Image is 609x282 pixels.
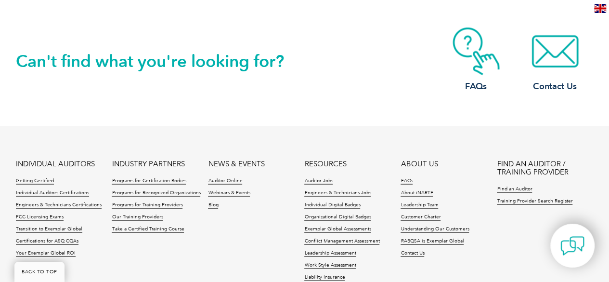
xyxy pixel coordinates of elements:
[16,177,54,184] a: Getting Certified
[16,160,95,168] a: INDIVIDUAL AUDITORS
[594,4,606,13] img: en
[401,189,433,196] a: About iNARTE
[16,238,78,244] a: Certifications for ASQ CQAs
[438,27,515,92] a: FAQs
[16,226,82,232] a: Transition to Exemplar Global
[401,226,469,232] a: Understanding Our Customers
[112,214,163,220] a: Our Training Providers
[112,226,184,232] a: Take a Certified Training Course
[438,80,515,92] h3: FAQs
[16,201,102,208] a: Engineers & Technicians Certifications
[304,189,371,196] a: Engineers & Technicians Jobs
[401,201,438,208] a: Leadership Team
[16,214,64,220] a: FCC Licensing Exams
[438,27,515,75] img: contact-faq.webp
[304,274,345,281] a: Liability Insurance
[304,226,371,232] a: Exemplar Global Assessments
[304,160,346,168] a: RESOURCES
[497,160,593,176] a: FIND AN AUDITOR / TRAINING PROVIDER
[14,262,65,282] a: BACK TO TOP
[560,234,584,258] img: contact-chat.png
[304,262,356,269] a: Work Style Assessment
[401,214,441,220] a: Customer Charter
[401,177,413,184] a: FAQs
[401,238,464,244] a: RABQSA is Exemplar Global
[208,160,264,168] a: NEWS & EVENTS
[16,189,89,196] a: Individual Auditors Certifications
[304,177,333,184] a: Auditor Jobs
[208,201,218,208] a: Blog
[497,198,572,204] a: Training Provider Search Register
[401,160,438,168] a: ABOUT US
[112,177,186,184] a: Programs for Certification Bodies
[517,27,594,75] img: contact-email.webp
[517,80,594,92] h3: Contact Us
[304,250,356,256] a: Leadership Assessment
[208,177,242,184] a: Auditor Online
[401,250,424,256] a: Contact Us
[208,189,250,196] a: Webinars & Events
[16,250,76,256] a: Your Exemplar Global ROI
[497,186,532,192] a: Find an Auditor
[16,53,305,68] h2: Can't find what you're looking for?
[112,201,182,208] a: Programs for Training Providers
[517,27,594,92] a: Contact Us
[304,201,360,208] a: Individual Digital Badges
[304,214,371,220] a: Organizational Digital Badges
[112,189,200,196] a: Programs for Recognized Organizations
[304,238,379,244] a: Conflict Management Assessment
[112,160,184,168] a: INDUSTRY PARTNERS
